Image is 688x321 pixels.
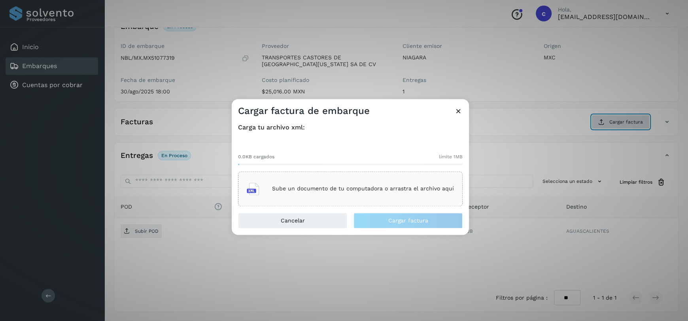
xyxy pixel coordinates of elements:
h3: Cargar factura de embarque [238,105,370,117]
span: Cancelar [281,218,305,223]
p: Sube un documento de tu computadora o arrastra el archivo aquí [272,186,454,192]
span: 0.0KB cargados [238,153,274,160]
span: Cargar factura [388,218,428,223]
button: Cargar factura [353,213,463,228]
h4: Carga tu archivo xml: [238,123,463,131]
span: límite 1MB [439,153,463,160]
button: Cancelar [238,213,347,228]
